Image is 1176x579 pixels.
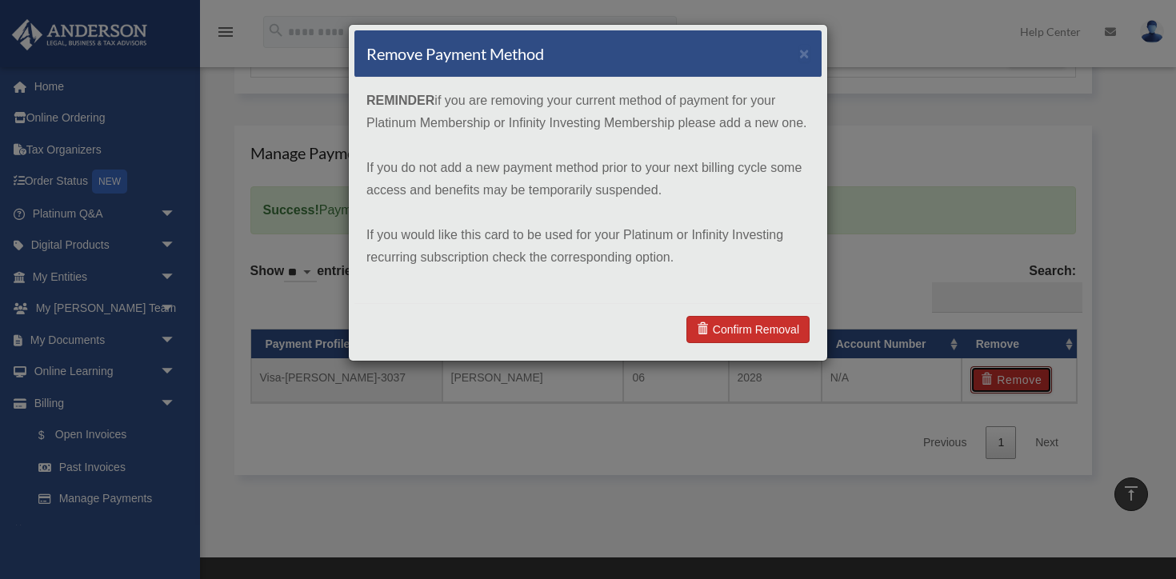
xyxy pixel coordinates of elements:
a: Confirm Removal [686,316,810,343]
p: If you would like this card to be used for your Platinum or Infinity Investing recurring subscrip... [366,224,810,269]
p: If you do not add a new payment method prior to your next billing cycle some access and benefits ... [366,157,810,202]
div: if you are removing your current method of payment for your Platinum Membership or Infinity Inves... [354,78,822,303]
button: × [799,45,810,62]
h4: Remove Payment Method [366,42,544,65]
strong: REMINDER [366,94,434,107]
